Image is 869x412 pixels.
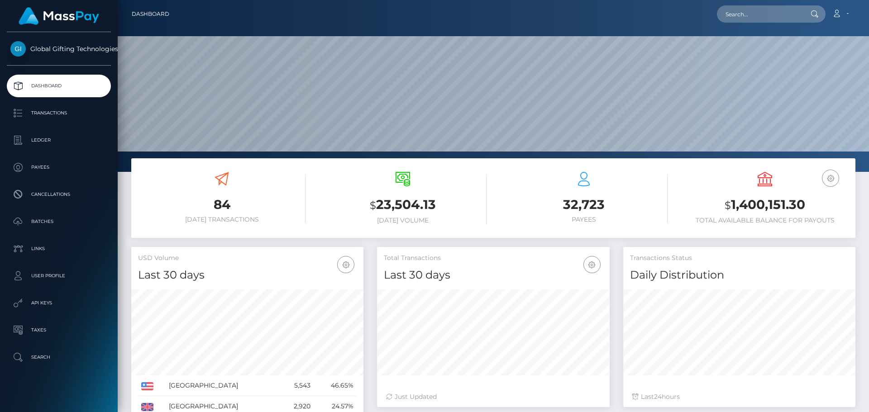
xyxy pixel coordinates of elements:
p: Cancellations [10,188,107,201]
h6: Payees [500,216,668,223]
td: [GEOGRAPHIC_DATA] [166,375,279,396]
img: US.png [141,382,153,390]
p: Ledger [10,133,107,147]
h6: [DATE] Transactions [138,216,306,223]
p: Dashboard [10,79,107,93]
a: Ledger [7,129,111,152]
a: Taxes [7,319,111,341]
a: Cancellations [7,183,111,206]
p: Links [10,242,107,256]
p: API Keys [10,296,107,310]
h5: Transactions Status [630,254,849,263]
h5: Total Transactions [384,254,602,263]
span: 24 [654,393,662,401]
td: 46.65% [314,375,357,396]
h4: Last 30 days [138,267,357,283]
div: Just Updated [386,392,600,402]
a: API Keys [7,292,111,314]
h3: 32,723 [500,196,668,213]
a: User Profile [7,265,111,287]
span: Global Gifting Technologies Inc [7,45,111,53]
a: Payees [7,156,111,179]
a: Batches [7,210,111,233]
a: Dashboard [132,5,169,24]
small: $ [370,199,376,212]
p: Batches [10,215,107,228]
h3: 23,504.13 [319,196,487,214]
img: MassPay Logo [19,7,99,25]
h4: Daily Distribution [630,267,849,283]
h6: [DATE] Volume [319,217,487,224]
p: Taxes [10,323,107,337]
h4: Last 30 days [384,267,602,283]
h6: Total Available Balance for Payouts [681,217,849,224]
p: Transactions [10,106,107,120]
input: Search... [717,5,802,23]
a: Dashboard [7,75,111,97]
p: User Profile [10,269,107,283]
td: 5,543 [279,375,313,396]
img: Global Gifting Technologies Inc [10,41,26,57]
h3: 1,400,151.30 [681,196,849,214]
a: Links [7,237,111,260]
a: Search [7,346,111,369]
h3: 84 [138,196,306,213]
div: Last hours [632,392,846,402]
img: GB.png [141,403,153,411]
a: Transactions [7,102,111,124]
p: Search [10,350,107,364]
p: Payees [10,161,107,174]
h5: USD Volume [138,254,357,263]
small: $ [725,199,731,212]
